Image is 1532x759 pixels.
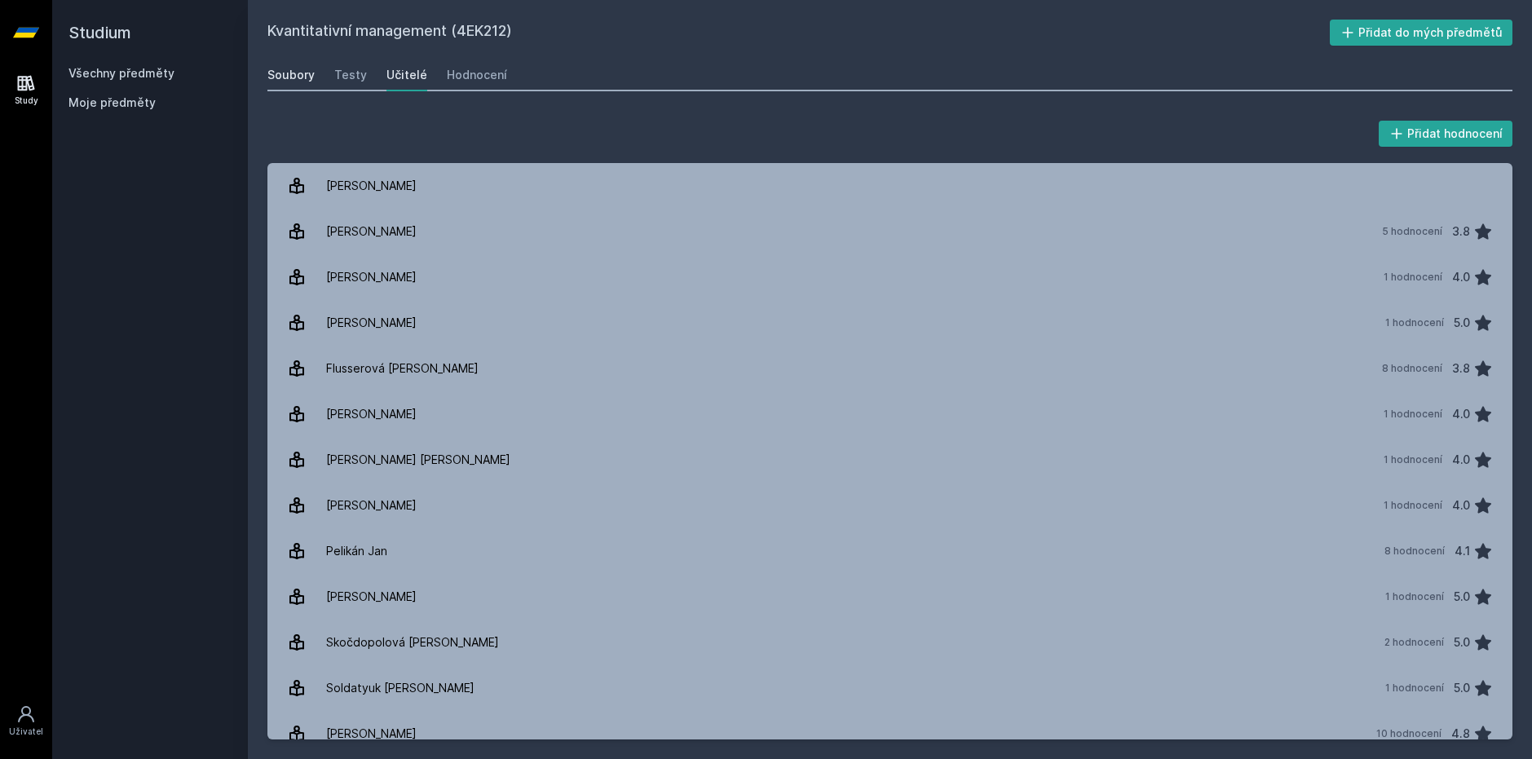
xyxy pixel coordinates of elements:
[267,346,1512,391] a: Flusserová [PERSON_NAME] 8 hodnocení 3.8
[326,352,479,385] div: Flusserová [PERSON_NAME]
[1384,271,1442,284] div: 1 hodnocení
[3,696,49,746] a: Uživatel
[267,437,1512,483] a: [PERSON_NAME] [PERSON_NAME] 1 hodnocení 4.0
[326,398,417,430] div: [PERSON_NAME]
[1382,225,1442,238] div: 5 hodnocení
[267,574,1512,620] a: [PERSON_NAME] 1 hodnocení 5.0
[1385,682,1444,695] div: 1 hodnocení
[326,170,417,202] div: [PERSON_NAME]
[326,443,510,476] div: [PERSON_NAME] [PERSON_NAME]
[447,67,507,83] div: Hodnocení
[326,717,417,750] div: [PERSON_NAME]
[1452,398,1470,430] div: 4.0
[326,489,417,522] div: [PERSON_NAME]
[9,726,43,738] div: Uživatel
[334,59,367,91] a: Testy
[68,66,174,80] a: Všechny předměty
[1454,672,1470,704] div: 5.0
[1382,362,1442,375] div: 8 hodnocení
[1379,121,1513,147] button: Přidat hodnocení
[386,59,427,91] a: Učitelé
[326,580,417,613] div: [PERSON_NAME]
[267,67,315,83] div: Soubory
[1384,453,1442,466] div: 1 hodnocení
[267,163,1512,209] a: [PERSON_NAME]
[1452,489,1470,522] div: 4.0
[267,209,1512,254] a: [PERSON_NAME] 5 hodnocení 3.8
[267,483,1512,528] a: [PERSON_NAME] 1 hodnocení 4.0
[326,535,387,567] div: Pelikán Jan
[267,391,1512,437] a: [PERSON_NAME] 1 hodnocení 4.0
[267,59,315,91] a: Soubory
[68,95,156,111] span: Moje předměty
[1452,352,1470,385] div: 3.8
[267,254,1512,300] a: [PERSON_NAME] 1 hodnocení 4.0
[15,95,38,107] div: Study
[326,215,417,248] div: [PERSON_NAME]
[386,67,427,83] div: Učitelé
[1385,590,1444,603] div: 1 hodnocení
[1376,727,1441,740] div: 10 hodnocení
[447,59,507,91] a: Hodnocení
[1454,580,1470,613] div: 5.0
[1454,626,1470,659] div: 5.0
[1384,499,1442,512] div: 1 hodnocení
[267,300,1512,346] a: [PERSON_NAME] 1 hodnocení 5.0
[3,65,49,115] a: Study
[1452,443,1470,476] div: 4.0
[326,626,499,659] div: Skočdopolová [PERSON_NAME]
[334,67,367,83] div: Testy
[267,711,1512,757] a: [PERSON_NAME] 10 hodnocení 4.8
[1452,261,1470,293] div: 4.0
[1454,307,1470,339] div: 5.0
[326,672,475,704] div: Soldatyuk [PERSON_NAME]
[267,528,1512,574] a: Pelikán Jan 8 hodnocení 4.1
[1330,20,1513,46] button: Přidat do mých předmětů
[1384,408,1442,421] div: 1 hodnocení
[1455,535,1470,567] div: 4.1
[1451,717,1470,750] div: 4.8
[326,261,417,293] div: [PERSON_NAME]
[1384,636,1444,649] div: 2 hodnocení
[1385,316,1444,329] div: 1 hodnocení
[326,307,417,339] div: [PERSON_NAME]
[267,20,1330,46] h2: Kvantitativní management (4EK212)
[267,665,1512,711] a: Soldatyuk [PERSON_NAME] 1 hodnocení 5.0
[1452,215,1470,248] div: 3.8
[1384,545,1445,558] div: 8 hodnocení
[267,620,1512,665] a: Skočdopolová [PERSON_NAME] 2 hodnocení 5.0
